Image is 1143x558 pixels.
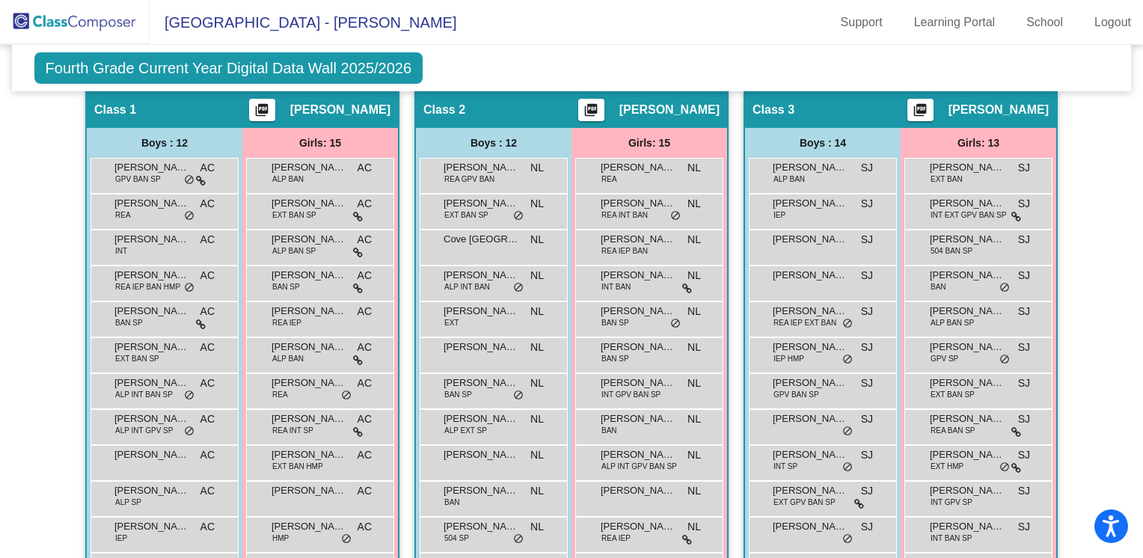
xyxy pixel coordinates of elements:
[1018,268,1030,283] span: SJ
[530,196,544,212] span: NL
[601,533,631,544] span: REA IEP
[842,354,853,366] span: do_not_disturb_alt
[999,354,1010,366] span: do_not_disturb_alt
[1018,232,1030,248] span: SJ
[931,245,972,257] span: 504 BAN SP
[530,160,544,176] span: NL
[773,461,797,472] span: INT SP
[416,128,571,158] div: Boys : 12
[444,425,487,436] span: ALP EXT SP
[601,411,675,426] span: [PERSON_NAME]
[358,160,372,176] span: AC
[930,196,1005,211] span: [PERSON_NAME]
[861,519,873,535] span: SJ
[687,160,701,176] span: NL
[773,353,804,364] span: IEP HMP
[601,268,675,283] span: [PERSON_NAME]
[513,282,524,294] span: do_not_disturb_alt
[358,232,372,248] span: AC
[773,497,836,508] span: EXT GPV BAN SP
[444,268,518,283] span: [PERSON_NAME]
[530,519,544,535] span: NL
[861,411,873,427] span: SJ
[773,340,848,355] span: [PERSON_NAME]
[114,232,189,247] span: [PERSON_NAME]
[115,281,180,292] span: REA IEP BAN HMP
[773,196,848,211] span: [PERSON_NAME]
[670,210,681,222] span: do_not_disturb_alt
[200,268,215,283] span: AC
[1018,447,1030,463] span: SJ
[601,317,629,328] span: BAN SP
[931,533,972,544] span: INT BAN SP
[272,232,346,247] span: [PERSON_NAME]
[773,209,785,221] span: IEP
[94,102,136,117] span: Class 1
[842,462,853,473] span: do_not_disturb_alt
[184,282,194,294] span: do_not_disturb_alt
[444,209,488,221] span: EXT BAN SP
[272,340,346,355] span: [PERSON_NAME]
[530,411,544,427] span: NL
[115,209,131,221] span: REA
[444,340,518,355] span: [PERSON_NAME]
[200,340,215,355] span: AC
[530,304,544,319] span: NL
[115,533,127,544] span: IEP
[115,389,173,400] span: ALP INT BAN SP
[115,497,141,508] span: ALP SP
[773,304,848,319] span: [PERSON_NAME]
[184,390,194,402] span: do_not_disturb_alt
[861,268,873,283] span: SJ
[530,268,544,283] span: NL
[861,232,873,248] span: SJ
[687,411,701,427] span: NL
[253,102,271,123] mat-icon: picture_as_pdf
[358,375,372,391] span: AC
[773,268,848,283] span: [PERSON_NAME] [PERSON_NAME]
[272,317,301,328] span: REA IEP
[1082,10,1143,34] a: Logout
[114,447,189,462] span: [PERSON_NAME]
[114,519,189,534] span: [PERSON_NAME]
[931,281,946,292] span: BAN
[444,232,518,247] span: Cove [GEOGRAPHIC_DATA]
[842,426,853,438] span: do_not_disturb_alt
[115,317,143,328] span: BAN SP
[601,353,629,364] span: BAN SP
[931,353,958,364] span: GPV SP
[114,160,189,175] span: [PERSON_NAME]
[513,210,524,222] span: do_not_disturb_alt
[842,533,853,545] span: do_not_disturb_alt
[773,160,848,175] span: [PERSON_NAME]
[949,102,1049,117] span: [PERSON_NAME]
[115,425,173,436] span: ALP INT GPV SP
[272,375,346,390] span: [PERSON_NAME]
[114,411,189,426] span: [PERSON_NAME]
[1018,340,1030,355] span: SJ
[861,375,873,391] span: SJ
[861,447,873,463] span: SJ
[687,519,701,535] span: NL
[999,462,1010,473] span: do_not_disturb_alt
[358,268,372,283] span: AC
[444,304,518,319] span: [PERSON_NAME]
[931,389,975,400] span: EXT BAN SP
[861,483,873,499] span: SJ
[619,102,720,117] span: [PERSON_NAME]
[184,210,194,222] span: do_not_disturb_alt
[272,353,304,364] span: ALP BAN
[184,426,194,438] span: do_not_disturb_alt
[242,128,398,158] div: Girls: 15
[444,174,494,185] span: REA GPV BAN
[530,375,544,391] span: NL
[911,102,929,123] mat-icon: picture_as_pdf
[930,232,1005,247] span: [PERSON_NAME]
[444,411,518,426] span: [PERSON_NAME]
[773,483,848,498] span: [PERSON_NAME]
[513,390,524,402] span: do_not_disturb_alt
[907,99,934,121] button: Print Students Details
[358,447,372,463] span: AC
[930,411,1005,426] span: [PERSON_NAME]
[773,389,819,400] span: GPV BAN SP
